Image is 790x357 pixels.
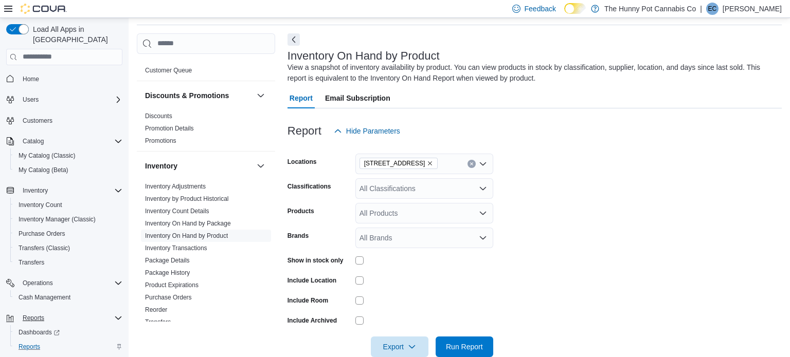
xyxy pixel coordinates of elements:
[346,126,400,136] span: Hide Parameters
[364,158,425,168] span: [STREET_ADDRESS]
[145,318,171,326] a: Transfers
[145,124,194,133] span: Promotion Details
[288,232,309,240] label: Brands
[29,24,122,45] span: Load All Apps in [GEOGRAPHIC_DATA]
[19,114,122,127] span: Customers
[23,137,44,145] span: Catalog
[427,160,433,166] button: Remove 334 Wellington Rd from selection in this group
[14,256,122,269] span: Transfers
[2,183,127,198] button: Inventory
[145,293,192,302] span: Purchase Orders
[145,161,253,171] button: Inventory
[288,207,314,215] label: Products
[723,3,782,15] p: [PERSON_NAME]
[10,148,127,163] button: My Catalog (Classic)
[14,228,69,240] a: Purchase Orders
[145,90,229,101] h3: Discounts & Promotions
[255,44,267,56] button: Customer
[371,336,428,357] button: Export
[145,306,167,314] span: Reorder
[145,281,199,289] span: Product Expirations
[14,341,122,353] span: Reports
[255,89,267,102] button: Discounts & Promotions
[288,125,321,137] h3: Report
[145,182,206,191] span: Inventory Adjustments
[19,166,68,174] span: My Catalog (Beta)
[145,318,171,326] span: Transfers
[145,112,172,120] span: Discounts
[145,232,228,239] a: Inventory On Hand by Product
[19,277,122,289] span: Operations
[10,212,127,227] button: Inventory Manager (Classic)
[10,340,127,354] button: Reports
[145,66,192,74] span: Customer Queue
[19,93,122,106] span: Users
[21,4,67,14] img: Cova
[145,269,190,277] span: Package History
[700,3,702,15] p: |
[145,269,190,276] a: Package History
[2,134,127,148] button: Catalog
[145,306,167,313] a: Reorder
[137,110,275,151] div: Discounts & Promotions
[19,152,76,160] span: My Catalog (Classic)
[14,149,80,162] a: My Catalog (Classic)
[377,336,422,357] span: Export
[10,227,127,241] button: Purchase Orders
[19,343,40,351] span: Reports
[145,220,231,227] a: Inventory On Hand by Package
[14,213,122,226] span: Inventory Manager (Classic)
[288,276,336,285] label: Include Location
[145,281,199,289] a: Product Expirations
[145,256,190,265] span: Package Details
[14,341,44,353] a: Reports
[2,92,127,107] button: Users
[19,184,122,197] span: Inventory
[145,112,172,120] a: Discounts
[2,311,127,325] button: Reports
[14,256,48,269] a: Transfers
[10,198,127,212] button: Inventory Count
[14,326,64,339] a: Dashboards
[14,326,122,339] span: Dashboards
[330,121,404,141] button: Hide Parameters
[145,257,190,264] a: Package Details
[23,96,39,104] span: Users
[19,277,57,289] button: Operations
[145,137,176,144] a: Promotions
[145,244,207,252] span: Inventory Transactions
[19,328,60,336] span: Dashboards
[14,164,73,176] a: My Catalog (Beta)
[145,90,253,101] button: Discounts & Promotions
[14,199,122,211] span: Inventory Count
[19,312,48,324] button: Reports
[708,3,717,15] span: EC
[19,230,65,238] span: Purchase Orders
[468,160,476,168] button: Clear input
[19,244,70,252] span: Transfers (Classic)
[19,201,62,209] span: Inventory Count
[325,88,390,108] span: Email Subscription
[479,184,487,193] button: Open list of options
[19,135,48,147] button: Catalog
[14,164,122,176] span: My Catalog (Beta)
[10,163,127,177] button: My Catalog (Beta)
[604,3,696,15] p: The Hunny Pot Cannabis Co
[145,208,209,215] a: Inventory Count Details
[19,73,43,85] a: Home
[19,72,122,85] span: Home
[290,88,313,108] span: Report
[19,135,122,147] span: Catalog
[255,160,267,172] button: Inventory
[14,242,74,254] a: Transfers (Classic)
[10,290,127,305] button: Cash Management
[288,296,328,305] label: Include Room
[479,234,487,242] button: Open list of options
[23,314,44,322] span: Reports
[288,33,300,46] button: Next
[14,242,122,254] span: Transfers (Classic)
[479,209,487,217] button: Open list of options
[145,161,177,171] h3: Inventory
